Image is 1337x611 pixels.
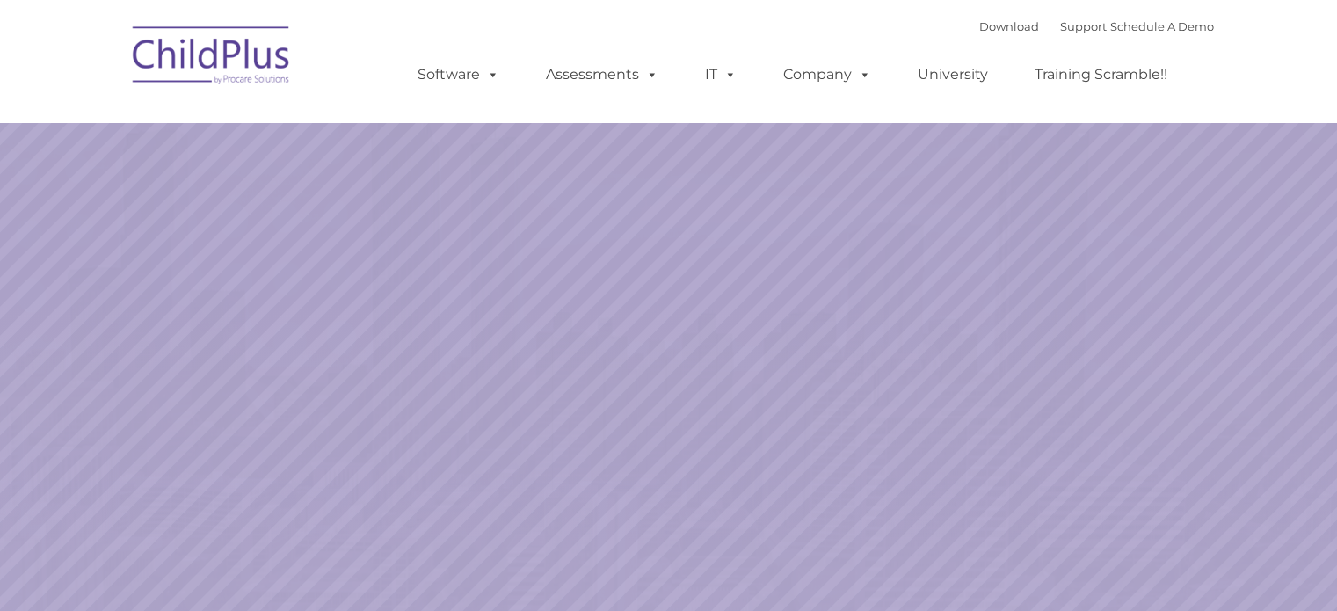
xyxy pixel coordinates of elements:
img: ChildPlus by Procare Solutions [124,14,300,102]
a: IT [687,57,754,92]
a: Training Scramble!! [1017,57,1185,92]
a: University [900,57,1006,92]
a: Download [979,19,1039,33]
a: Software [400,57,517,92]
a: Company [766,57,889,92]
a: Assessments [528,57,676,92]
a: Learn More [909,398,1132,457]
a: Support [1060,19,1107,33]
a: Schedule A Demo [1110,19,1214,33]
font: | [979,19,1214,33]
